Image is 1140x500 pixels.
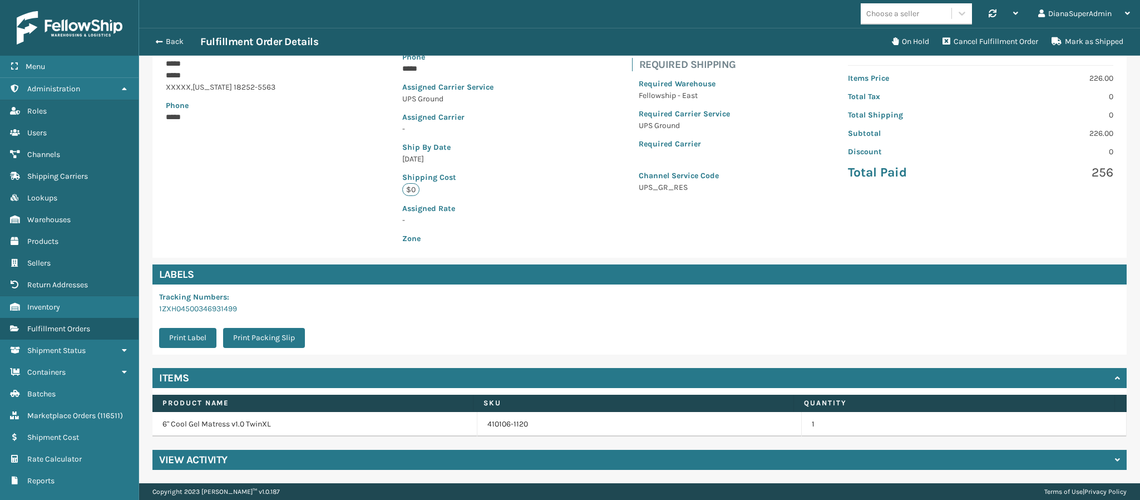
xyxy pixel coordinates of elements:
p: Phone [166,100,284,111]
span: Address [166,47,196,57]
button: Print Label [159,328,216,348]
span: Warehouses [27,215,71,224]
label: Product Name [162,398,463,408]
span: Containers [27,367,66,377]
p: Zone [402,233,521,244]
p: UPS Ground [402,93,521,105]
p: Ship By Date [402,141,521,153]
span: Inventory [27,302,60,312]
a: Privacy Policy [1084,488,1127,496]
label: Quantity [804,398,1104,408]
span: Channels [27,150,60,159]
span: Return Addresses [27,280,88,290]
img: logo [17,11,122,45]
span: Batches [27,389,56,399]
p: Copyright 2023 [PERSON_NAME]™ v 1.0.187 [152,483,280,500]
button: Print Packing Slip [223,328,305,348]
td: 6" Cool Gel Matress v1.0 TwinXL [152,412,477,437]
span: Shipping Carriers [27,171,88,181]
p: [DATE] [402,153,521,165]
p: 0 [987,146,1113,158]
p: Required Warehouse [639,78,730,90]
p: Items Price [848,72,974,84]
span: Shipment Cost [27,433,79,442]
i: On Hold [892,37,899,45]
p: Assigned Carrier [402,111,521,123]
p: Total Paid [848,164,974,181]
p: Total Shipping [848,109,974,121]
span: Shipment Status [27,346,86,355]
a: 410106-1120 [487,419,528,430]
span: Menu [26,62,45,71]
span: [US_STATE] [193,82,232,92]
td: 1 [802,412,1127,437]
p: Shipping Cost [402,171,521,183]
span: Users [27,128,47,138]
a: Terms of Use [1044,488,1083,496]
button: On Hold [885,31,936,53]
h3: Fulfillment Order Details [200,35,318,48]
span: XXXXX [166,82,191,92]
p: UPS_GR_RES [639,182,730,193]
i: Mark as Shipped [1052,37,1062,45]
p: Subtotal [848,128,974,139]
h4: Labels [152,264,1127,285]
p: Discount [848,146,974,158]
button: Back [149,37,200,47]
p: UPS Ground [639,120,730,131]
p: - [402,123,521,135]
span: Products [27,237,58,246]
span: Marketplace Orders [27,411,96,420]
p: Required Carrier Service [639,108,730,120]
p: 0 [987,109,1113,121]
p: Fellowship - East [639,90,730,101]
span: Fulfillment Orders [27,324,90,334]
p: Total Tax [848,91,974,102]
i: Cancel Fulfillment Order [942,37,950,45]
h4: View Activity [159,453,228,467]
p: Assigned Carrier Service [402,81,521,93]
p: Required Carrier [639,138,730,150]
a: 1ZXH04500346931499 [159,304,237,313]
span: 18252-5563 [234,82,275,92]
span: Lookups [27,193,57,203]
p: 226.00 [987,128,1113,139]
p: Phone [402,51,521,63]
button: Mark as Shipped [1045,31,1130,53]
span: Rate Calculator [27,454,82,464]
p: 226.00 [987,72,1113,84]
span: Tracking Numbers : [159,292,229,302]
p: 256 [987,164,1113,181]
div: | [1044,483,1127,500]
h4: Items [159,371,189,385]
p: Assigned Rate [402,203,521,214]
span: Administration [27,84,80,94]
span: Reports [27,476,55,486]
p: $0 [402,183,420,196]
p: 0 [987,91,1113,102]
label: SKU [483,398,784,408]
button: Cancel Fulfillment Order [936,31,1045,53]
span: ( 116511 ) [97,411,123,420]
span: Roles [27,106,47,116]
span: Sellers [27,258,51,268]
div: Choose a seller [866,8,919,19]
p: Channel Service Code [639,170,730,182]
span: , [191,82,193,92]
p: - [402,214,521,226]
h4: Required Shipping [639,58,737,71]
